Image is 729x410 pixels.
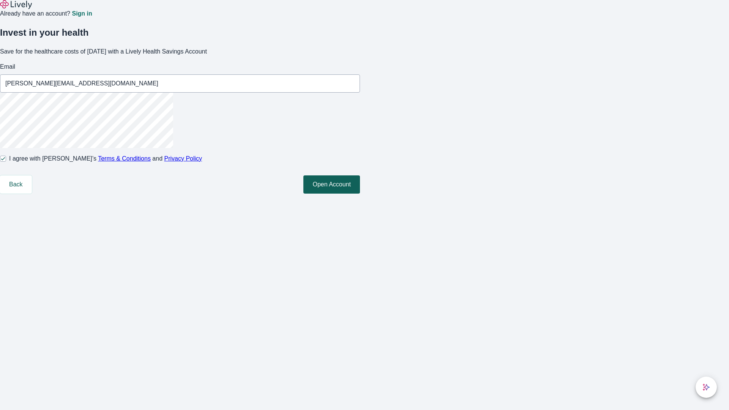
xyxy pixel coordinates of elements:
[72,11,92,17] a: Sign in
[98,155,151,162] a: Terms & Conditions
[164,155,202,162] a: Privacy Policy
[696,377,717,398] button: chat
[702,383,710,391] svg: Lively AI Assistant
[303,175,360,194] button: Open Account
[9,154,202,163] span: I agree with [PERSON_NAME]’s and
